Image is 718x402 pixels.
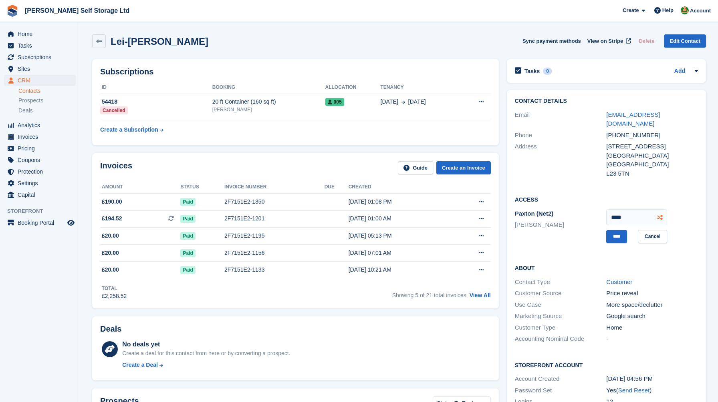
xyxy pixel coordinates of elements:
a: [EMAIL_ADDRESS][DOMAIN_NAME] [606,111,660,127]
div: [DATE] 04:56 PM [606,374,698,384]
li: [PERSON_NAME] [515,220,607,230]
a: menu [4,120,76,131]
div: Customer Type [515,323,607,332]
div: 2F7151E2-1133 [224,266,325,274]
span: Pricing [18,143,66,154]
h2: Contact Details [515,98,698,104]
a: menu [4,28,76,40]
div: £2,258.52 [102,292,127,300]
a: menu [4,143,76,154]
div: 2F7151E2-1195 [224,232,325,240]
button: Sync payment methods [522,34,581,48]
a: menu [4,154,76,166]
div: [DATE] 07:01 AM [349,249,451,257]
a: [PERSON_NAME] Self Storage Ltd [22,4,133,17]
span: £194.52 [102,214,122,223]
div: Google search [606,312,698,321]
th: Status [180,181,224,194]
div: [GEOGRAPHIC_DATA] [606,151,698,160]
div: 2F7151E2-1156 [224,249,325,257]
h2: Deals [100,324,121,334]
div: [DATE] 05:13 PM [349,232,451,240]
a: Customer [606,278,632,285]
span: Storefront [7,207,80,215]
span: £190.00 [102,198,122,206]
span: £20.00 [102,249,119,257]
span: Analytics [18,120,66,131]
div: 2F7151E2-1350 [224,198,325,206]
div: Price reveal [606,289,698,298]
div: [STREET_ADDRESS] [606,142,698,151]
div: [DATE] 01:08 PM [349,198,451,206]
span: Showing 5 of 21 total invoices [392,292,466,298]
a: Preview store [66,218,76,228]
div: Contact Type [515,278,607,287]
th: Booking [212,81,325,94]
a: menu [4,166,76,177]
a: Deals [18,106,76,115]
span: Booking Portal [18,217,66,228]
a: menu [4,40,76,51]
a: View All [470,292,491,298]
img: Joshua Wild [681,6,689,14]
div: Cancelled [100,106,128,114]
a: Contacts [18,87,76,95]
span: Capital [18,189,66,200]
span: Settings [18,178,66,189]
span: Protection [18,166,66,177]
div: 2F7151E2-1201 [224,214,325,223]
a: Send Reset [618,387,649,394]
th: Invoice number [224,181,325,194]
a: menu [4,131,76,142]
div: 20 ft Container (160 sq ft) [212,98,325,106]
a: menu [4,63,76,74]
button: Delete [635,34,657,48]
a: menu [4,178,76,189]
a: Prospects [18,96,76,105]
span: Account [690,7,711,15]
div: [DATE] 10:21 AM [349,266,451,274]
div: Create a Subscription [100,126,158,134]
div: Use Case [515,300,607,310]
div: [DATE] 01:00 AM [349,214,451,223]
h2: Invoices [100,161,132,174]
span: Subscriptions [18,52,66,63]
div: - [606,334,698,344]
span: CRM [18,75,66,86]
span: Paid [180,249,195,257]
span: Prospects [18,97,43,104]
a: menu [4,217,76,228]
th: Created [349,181,451,194]
span: Paxton (Net2) [515,210,554,217]
span: [DATE] [381,98,398,106]
div: Create a deal for this contact from here or by converting a prospect. [122,349,290,358]
h2: Access [515,195,698,203]
th: ID [100,81,212,94]
div: Password Set [515,386,607,395]
div: [GEOGRAPHIC_DATA] [606,160,698,169]
div: Accounting Nominal Code [515,334,607,344]
div: Marketing Source [515,312,607,321]
span: View on Stripe [587,37,623,45]
span: Deals [18,107,33,114]
div: Account Created [515,374,607,384]
h2: Tasks [524,68,540,75]
h2: About [515,264,698,272]
span: Coupons [18,154,66,166]
div: L23 5TN [606,169,698,178]
a: Add [674,67,685,76]
div: 0 [543,68,552,75]
a: Edit Contact [664,34,706,48]
h2: Subscriptions [100,67,491,76]
div: Yes [606,386,698,395]
div: [PHONE_NUMBER] [606,131,698,140]
span: Create [623,6,639,14]
span: [DATE] [408,98,426,106]
span: Paid [180,232,195,240]
div: More space/declutter [606,300,698,310]
span: ( ) [616,387,651,394]
span: Help [662,6,674,14]
a: Guide [398,161,433,174]
span: 005 [325,98,344,106]
div: Create a Deal [122,361,158,369]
